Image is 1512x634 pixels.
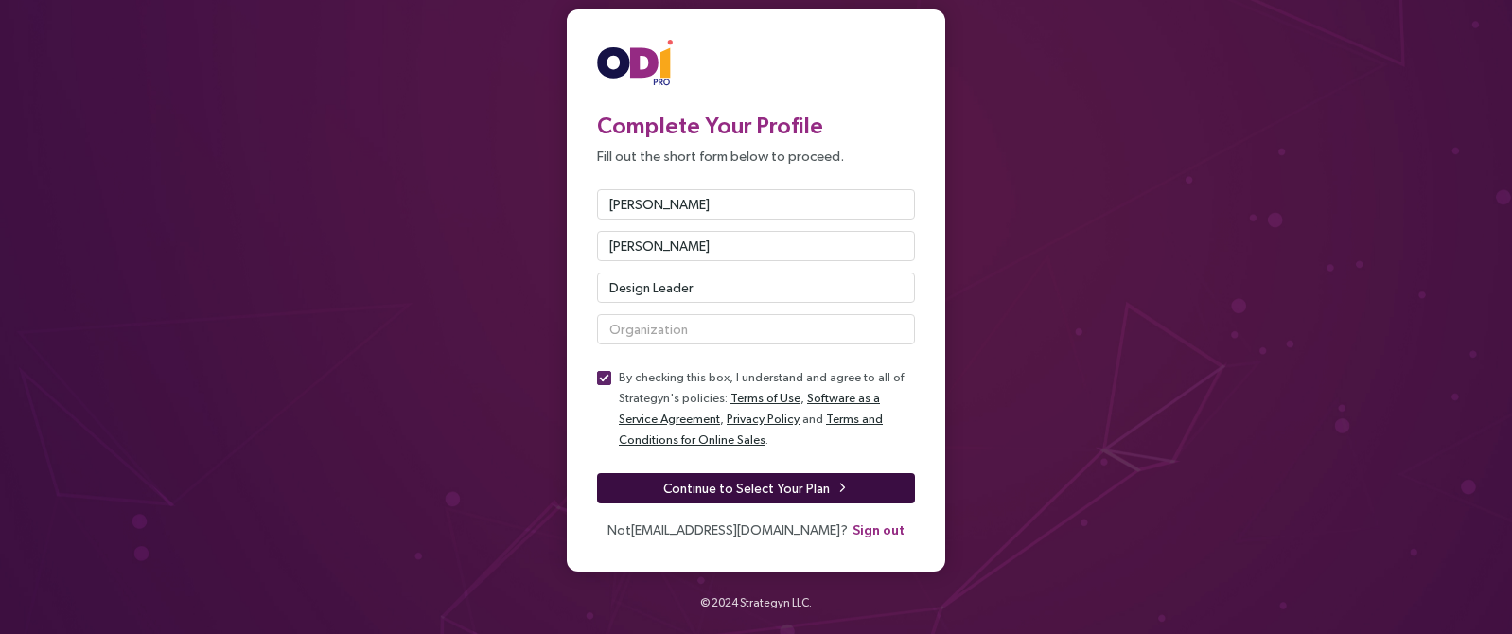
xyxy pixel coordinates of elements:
input: First Name [597,189,915,220]
span: Continue to Select Your Plan [663,478,830,499]
p: Fill out the short form below to proceed. [597,145,915,167]
p: By checking this box, I understand and agree to all of Strategyn's policies: , , and . [619,367,915,450]
a: Terms of Use [730,391,800,405]
span: Not [EMAIL_ADDRESS][DOMAIN_NAME] ? [607,522,848,537]
button: Sign out [852,519,905,541]
span: Sign out [853,520,905,540]
input: Title [597,273,915,303]
a: Strategyn LLC [740,596,809,609]
a: Terms and Conditions for Online Sales [619,412,883,447]
input: Last Name [597,231,915,261]
button: Continue to Select Your Plan [597,473,915,503]
a: Privacy Policy [727,412,800,426]
h3: Complete Your Profile [597,112,915,139]
input: Organization [597,314,915,344]
img: ODIpro [597,40,673,89]
a: Software as a Service Agreement [619,391,880,426]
